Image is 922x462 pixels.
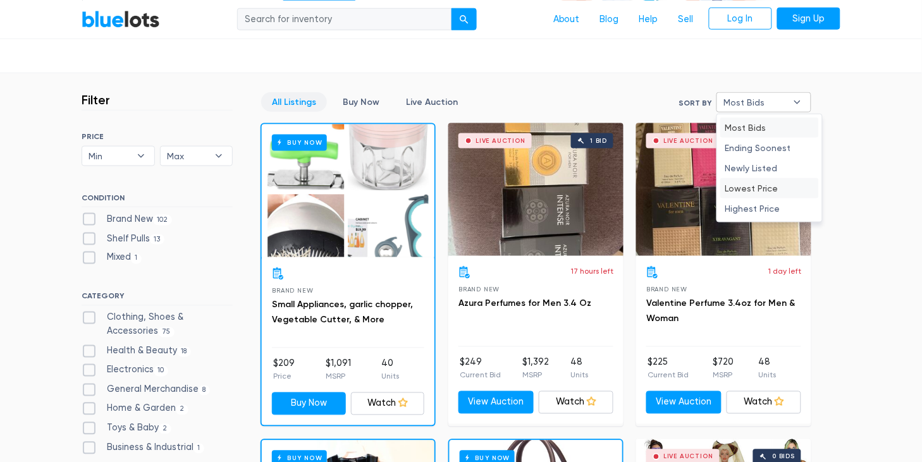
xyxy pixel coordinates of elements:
[332,92,390,112] a: Buy Now
[709,7,772,30] a: Log In
[458,391,534,414] a: View Auction
[395,92,469,112] a: Live Auction
[758,370,776,381] p: Units
[82,92,110,107] h3: Filter
[648,370,689,381] p: Current Bid
[646,298,795,324] a: Valentine Perfume 3.4oz for Men & Woman
[326,357,351,382] li: $1,091
[668,7,704,31] a: Sell
[194,444,204,454] span: 1
[261,92,327,112] a: All Listings
[758,356,776,381] li: 48
[522,356,549,381] li: $1,392
[663,454,713,460] div: Live Auction
[381,357,399,382] li: 40
[150,234,164,245] span: 13
[571,266,613,277] p: 17 hours left
[272,300,413,325] a: Small Appliances, garlic chopper, Vegetable Cutter, & More
[713,356,734,381] li: $720
[82,383,210,397] label: General Merchandise
[82,9,160,28] a: BlueLots
[522,370,549,381] p: MSRP
[82,251,142,265] label: Mixed
[82,422,171,435] label: Toys & Baby
[679,97,711,109] label: Sort By
[273,371,295,382] p: Price
[646,286,687,293] span: Brand New
[570,356,588,381] li: 48
[273,357,295,382] li: $209
[82,292,233,306] h6: CATEGORY
[629,7,668,31] a: Help
[448,123,624,256] a: Live Auction 1 bid
[663,138,713,144] div: Live Auction
[768,266,801,277] p: 1 day left
[176,405,188,415] span: 2
[543,7,590,31] a: About
[570,370,588,381] p: Units
[131,254,142,264] span: 1
[458,286,500,293] span: Brand New
[153,215,172,225] span: 102
[351,392,425,415] a: Watch
[458,298,591,309] a: Azura Perfumes for Men 3.4 Oz
[636,123,811,256] a: Live Auction 1 bid
[777,7,840,30] a: Sign Up
[539,391,614,414] a: Watch
[158,327,175,337] span: 75
[128,147,154,166] b: ▾
[154,366,168,376] span: 10
[720,198,819,219] li: Highest Price
[177,347,191,357] span: 18
[167,147,209,166] span: Max
[82,132,233,141] h6: PRICE
[82,193,233,207] h6: CONDITION
[199,386,210,396] span: 8
[381,371,399,382] p: Units
[262,125,434,257] a: Buy Now
[82,212,172,226] label: Brand New
[720,178,819,198] li: Lowest Price
[476,138,526,144] div: Live Auction
[89,147,130,166] span: Min
[773,454,796,460] div: 0 bids
[82,232,164,246] label: Shelf Pulls
[784,93,811,112] b: ▾
[460,356,501,381] li: $249
[82,441,204,455] label: Business & Industrial
[720,118,819,138] li: Most Bids
[727,391,802,414] a: Watch
[82,402,188,416] label: Home & Garden
[272,288,313,295] span: Brand New
[272,392,346,415] a: Buy Now
[326,371,351,382] p: MSRP
[648,356,689,381] li: $225
[82,311,233,338] label: Clothing, Shoes & Accessories
[720,138,819,158] li: Ending Soonest
[460,370,501,381] p: Current Bid
[646,391,722,414] a: View Auction
[272,135,327,150] h6: Buy Now
[713,370,734,381] p: MSRP
[82,344,191,358] label: Health & Beauty
[590,138,607,144] div: 1 bid
[723,93,787,112] span: Most Bids
[590,7,629,31] a: Blog
[720,158,819,178] li: Newly Listed
[159,424,171,434] span: 2
[82,363,168,377] label: Electronics
[237,8,452,30] input: Search for inventory
[206,147,232,166] b: ▾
